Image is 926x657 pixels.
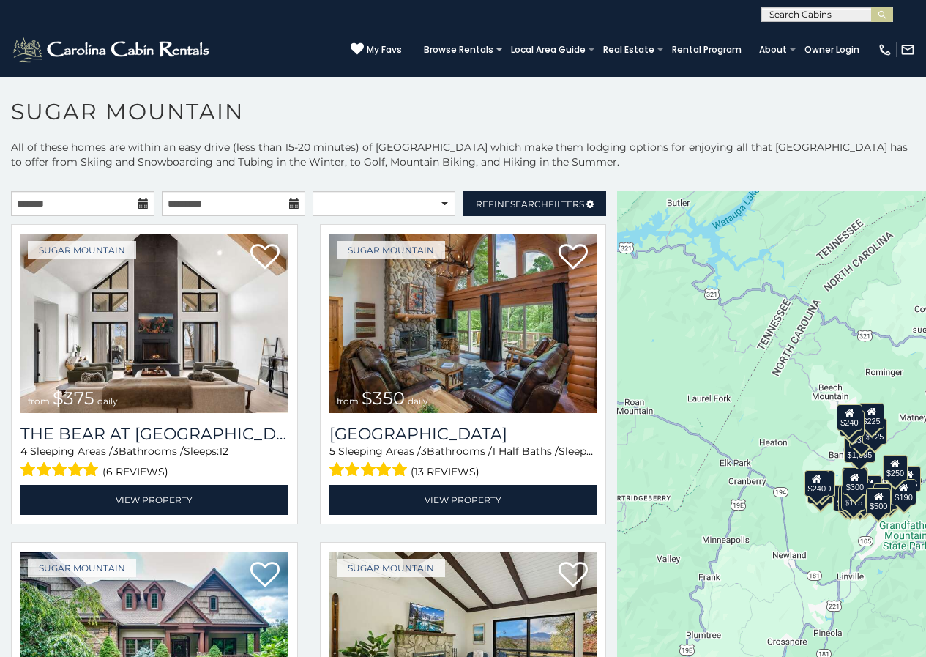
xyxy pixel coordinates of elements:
[329,234,597,413] img: Grouse Moor Lodge
[329,234,597,413] a: Grouse Moor Lodge from $350 daily
[20,424,288,444] h3: The Bear At Sugar Mountain
[20,444,288,481] div: Sleeping Areas / Bathrooms / Sleeps:
[20,424,288,444] a: The Bear At [GEOGRAPHIC_DATA]
[337,241,445,259] a: Sugar Mountain
[417,40,501,60] a: Browse Rentals
[20,234,288,413] a: The Bear At Sugar Mountain from $375 daily
[367,43,402,56] span: My Favs
[11,35,214,64] img: White-1-2.png
[804,470,829,497] div: $240
[337,559,445,577] a: Sugar Mountain
[102,462,168,481] span: (6 reviews)
[510,198,548,209] span: Search
[351,42,402,57] a: My Favs
[837,404,862,431] div: $240
[53,387,94,409] span: $375
[841,484,866,511] div: $175
[329,445,335,458] span: 5
[504,40,593,60] a: Local Area Guide
[866,488,891,514] div: $500
[329,485,597,515] a: View Property
[329,424,597,444] h3: Grouse Moor Lodge
[28,241,136,259] a: Sugar Mountain
[250,242,280,273] a: Add to favorites
[28,559,136,577] a: Sugar Mountain
[843,469,867,495] div: $300
[28,396,50,407] span: from
[559,242,588,273] a: Add to favorites
[891,479,916,505] div: $190
[20,234,288,413] img: The Bear At Sugar Mountain
[665,40,749,60] a: Rental Program
[752,40,794,60] a: About
[329,444,597,481] div: Sleeping Areas / Bathrooms / Sleeps:
[408,396,428,407] span: daily
[20,445,27,458] span: 4
[873,483,898,510] div: $195
[337,396,359,407] span: from
[250,560,280,591] a: Add to favorites
[463,191,606,216] a: RefineSearchFilters
[476,198,584,209] span: Refine Filters
[411,462,479,481] span: (13 reviews)
[797,40,867,60] a: Owner Login
[900,42,915,57] img: mail-regular-white.png
[113,445,119,458] span: 3
[329,424,597,444] a: [GEOGRAPHIC_DATA]
[421,445,427,458] span: 3
[878,42,892,57] img: phone-regular-white.png
[20,485,288,515] a: View Property
[838,486,863,512] div: $155
[896,466,921,492] div: $155
[857,475,882,502] div: $200
[362,387,405,409] span: $350
[559,560,588,591] a: Add to favorites
[842,467,867,494] div: $190
[97,396,118,407] span: daily
[596,40,662,60] a: Real Estate
[492,445,559,458] span: 1 Half Baths /
[859,403,884,429] div: $225
[883,455,908,481] div: $250
[862,418,887,445] div: $125
[219,445,228,458] span: 12
[844,437,876,463] div: $1,095
[594,445,603,458] span: 12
